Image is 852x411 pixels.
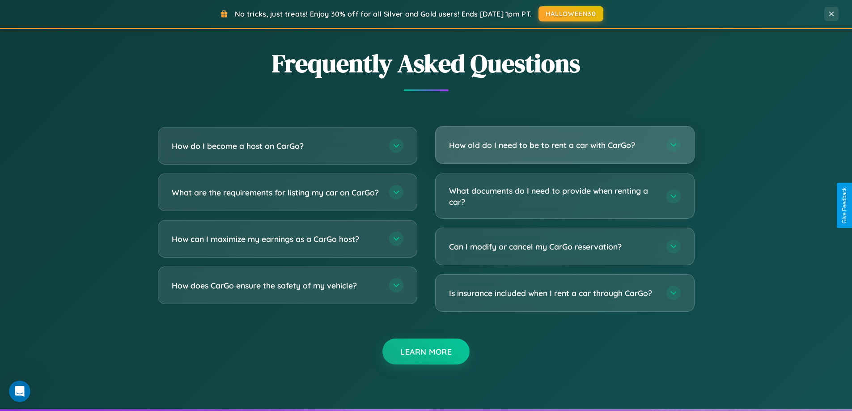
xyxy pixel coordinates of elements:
[172,233,380,245] h3: How can I maximize my earnings as a CarGo host?
[172,140,380,152] h3: How do I become a host on CarGo?
[172,187,380,198] h3: What are the requirements for listing my car on CarGo?
[449,241,657,252] h3: Can I modify or cancel my CarGo reservation?
[449,140,657,151] h3: How old do I need to be to rent a car with CarGo?
[538,6,603,21] button: HALLOWEEN30
[172,280,380,291] h3: How does CarGo ensure the safety of my vehicle?
[841,187,848,224] div: Give Feedback
[449,288,657,299] h3: Is insurance included when I rent a car through CarGo?
[158,46,695,81] h2: Frequently Asked Questions
[9,381,30,402] iframe: Intercom live chat
[382,339,470,364] button: Learn More
[449,185,657,207] h3: What documents do I need to provide when renting a car?
[235,9,532,18] span: No tricks, just treats! Enjoy 30% off for all Silver and Gold users! Ends [DATE] 1pm PT.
